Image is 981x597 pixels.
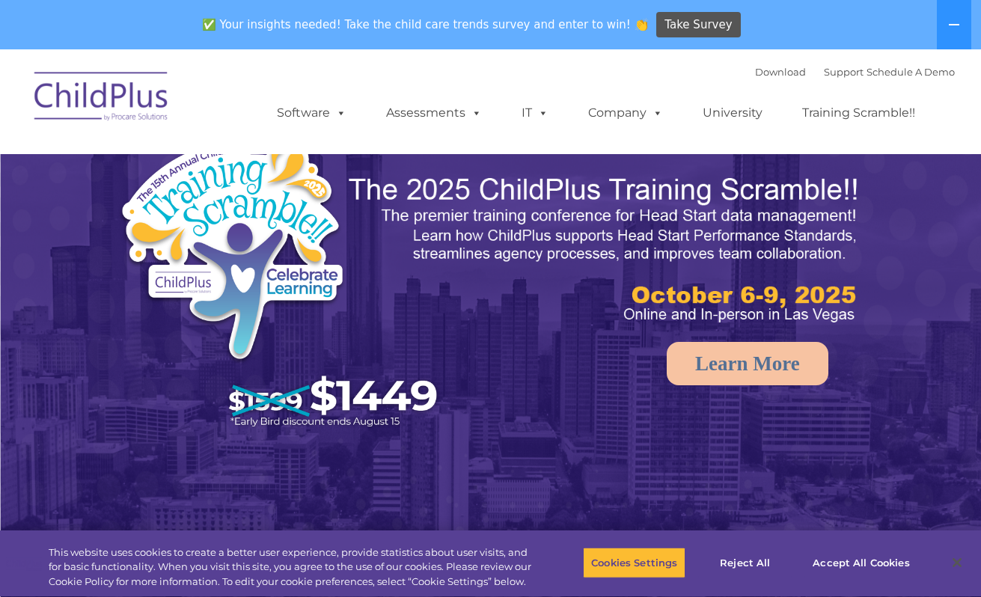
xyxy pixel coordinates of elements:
span: Last name [208,99,254,110]
a: IT [507,98,563,128]
a: University [688,98,777,128]
button: Cookies Settings [583,547,685,578]
a: Assessments [371,98,497,128]
button: Accept All Cookies [804,547,917,578]
a: Training Scramble!! [787,98,930,128]
font: | [755,66,955,78]
button: Reject All [698,547,792,578]
span: Take Survey [664,12,732,38]
a: Take Survey [656,12,741,38]
a: Company [573,98,678,128]
a: Learn More [667,342,828,385]
img: ChildPlus by Procare Solutions [27,61,177,136]
span: Phone number [208,160,272,171]
a: Support [824,66,864,78]
a: Software [262,98,361,128]
a: Schedule A Demo [867,66,955,78]
div: This website uses cookies to create a better user experience, provide statistics about user visit... [49,545,540,590]
a: Download [755,66,806,78]
button: Close [941,546,974,579]
span: ✅ Your insights needed! Take the child care trends survey and enter to win! 👏 [196,10,654,39]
